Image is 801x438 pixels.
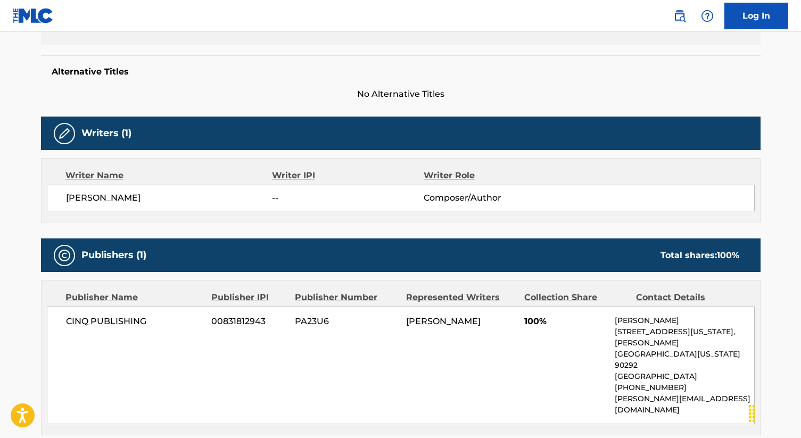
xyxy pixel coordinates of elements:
iframe: Chat Widget [748,387,801,438]
img: Writers [58,127,71,140]
span: [PERSON_NAME] [406,316,481,326]
div: Publisher Name [65,291,203,304]
span: CINQ PUBLISHING [66,315,204,328]
div: Contact Details [636,291,739,304]
img: Publishers [58,249,71,262]
div: Writer Name [65,169,272,182]
div: Publisher IPI [211,291,287,304]
div: Drag [744,398,761,429]
span: No Alternative Titles [41,88,761,101]
div: Help [697,5,718,27]
h5: Writers (1) [81,127,131,139]
a: Public Search [669,5,690,27]
p: [PERSON_NAME] [615,315,754,326]
span: -- [272,192,423,204]
span: PA23U6 [295,315,398,328]
div: Collection Share [524,291,627,304]
img: search [673,10,686,22]
div: Writer Role [424,169,561,182]
p: [PERSON_NAME][EMAIL_ADDRESS][DOMAIN_NAME] [615,393,754,416]
div: Publisher Number [295,291,398,304]
h5: Alternative Titles [52,67,750,77]
span: 00831812943 [211,315,287,328]
p: [STREET_ADDRESS][US_STATE], [615,326,754,337]
p: [PERSON_NAME][GEOGRAPHIC_DATA][US_STATE] 90292 [615,337,754,371]
p: [GEOGRAPHIC_DATA] [615,371,754,382]
div: Total shares: [660,249,739,262]
span: Composer/Author [424,192,561,204]
span: 100% [524,315,607,328]
img: help [701,10,714,22]
span: [PERSON_NAME] [66,192,272,204]
a: Log In [724,3,788,29]
p: [PHONE_NUMBER] [615,382,754,393]
div: Represented Writers [406,291,516,304]
span: 100 % [717,250,739,260]
div: Writer IPI [272,169,424,182]
h5: Publishers (1) [81,249,146,261]
img: MLC Logo [13,8,54,23]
